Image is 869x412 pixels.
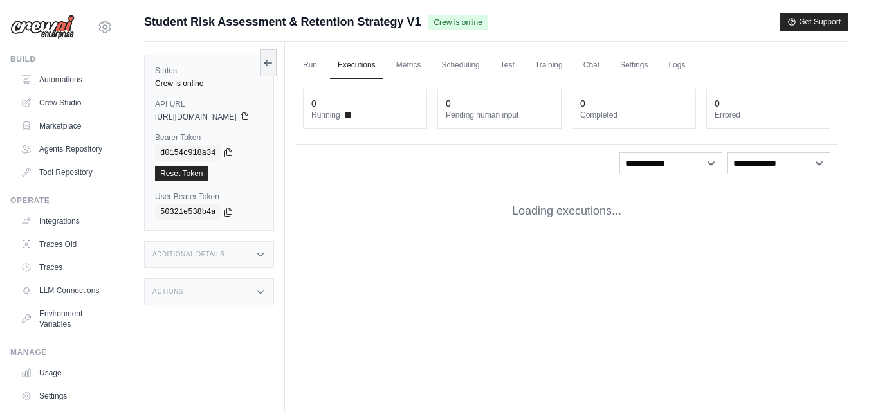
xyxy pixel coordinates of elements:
[295,182,838,240] div: Loading executions...
[389,52,429,79] a: Metrics
[715,110,822,120] dt: Errored
[311,110,340,120] span: Running
[330,52,383,79] a: Executions
[446,110,553,120] dt: Pending human input
[580,97,585,110] div: 0
[155,145,221,161] code: d0154c918a34
[434,52,487,79] a: Scheduling
[155,112,237,122] span: [URL][DOMAIN_NAME]
[144,13,421,31] span: Student Risk Assessment & Retention Strategy V1
[10,15,75,39] img: Logo
[580,110,688,120] dt: Completed
[10,54,113,64] div: Build
[155,66,263,76] label: Status
[15,93,113,113] a: Crew Studio
[576,52,607,79] a: Chat
[493,52,522,79] a: Test
[527,52,571,79] a: Training
[15,257,113,278] a: Traces
[446,97,451,110] div: 0
[155,99,263,109] label: API URL
[155,78,263,89] div: Crew is online
[155,192,263,202] label: User Bearer Token
[661,52,693,79] a: Logs
[15,211,113,231] a: Integrations
[15,139,113,159] a: Agents Repository
[780,13,848,31] button: Get Support
[10,347,113,357] div: Manage
[15,386,113,406] a: Settings
[15,69,113,90] a: Automations
[155,132,263,143] label: Bearer Token
[612,52,655,79] a: Settings
[155,166,208,181] a: Reset Token
[15,162,113,183] a: Tool Repository
[295,52,325,79] a: Run
[311,97,316,110] div: 0
[715,97,720,110] div: 0
[15,303,113,334] a: Environment Variables
[152,251,224,258] h3: Additional Details
[428,15,487,30] span: Crew is online
[15,116,113,136] a: Marketplace
[155,204,221,220] code: 50321e538b4a
[15,363,113,383] a: Usage
[15,234,113,255] a: Traces Old
[152,288,183,296] h3: Actions
[15,280,113,301] a: LLM Connections
[10,195,113,206] div: Operate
